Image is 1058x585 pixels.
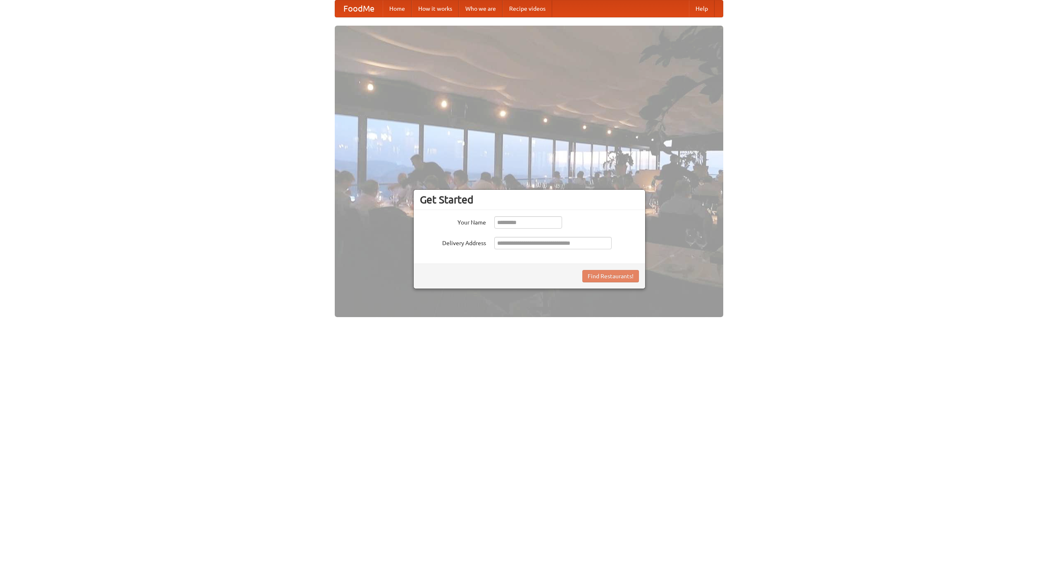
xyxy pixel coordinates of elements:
label: Your Name [420,216,486,227]
a: Recipe videos [503,0,552,17]
a: FoodMe [335,0,383,17]
a: Who we are [459,0,503,17]
a: Home [383,0,412,17]
a: Help [689,0,715,17]
label: Delivery Address [420,237,486,247]
h3: Get Started [420,193,639,206]
a: How it works [412,0,459,17]
button: Find Restaurants! [582,270,639,282]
